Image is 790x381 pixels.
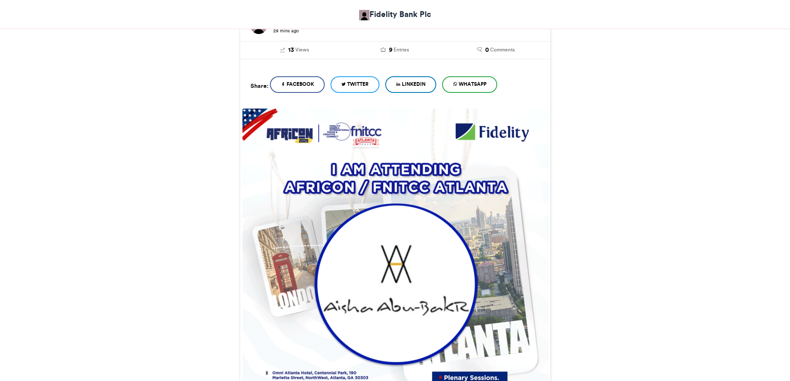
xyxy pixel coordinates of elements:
[359,10,369,20] img: Fidelity Bank
[288,46,294,55] span: 13
[402,80,425,88] span: LinkedIn
[459,80,486,88] span: WhatsApp
[273,28,299,34] small: 29 mins ago
[442,76,497,93] a: WhatsApp
[394,46,409,53] span: Entries
[331,76,379,93] a: Twitter
[347,80,369,88] span: Twitter
[385,76,436,93] a: LinkedIn
[490,46,515,53] span: Comments
[351,46,439,55] a: 9 Entries
[452,46,540,55] a: 0 Comments
[250,80,268,91] h5: Share:
[270,76,325,93] a: Facebook
[485,46,489,55] span: 0
[250,46,339,55] a: 13 Views
[295,46,309,53] span: Views
[287,80,314,88] span: Facebook
[389,46,392,55] span: 9
[359,8,431,20] a: Fidelity Bank Plc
